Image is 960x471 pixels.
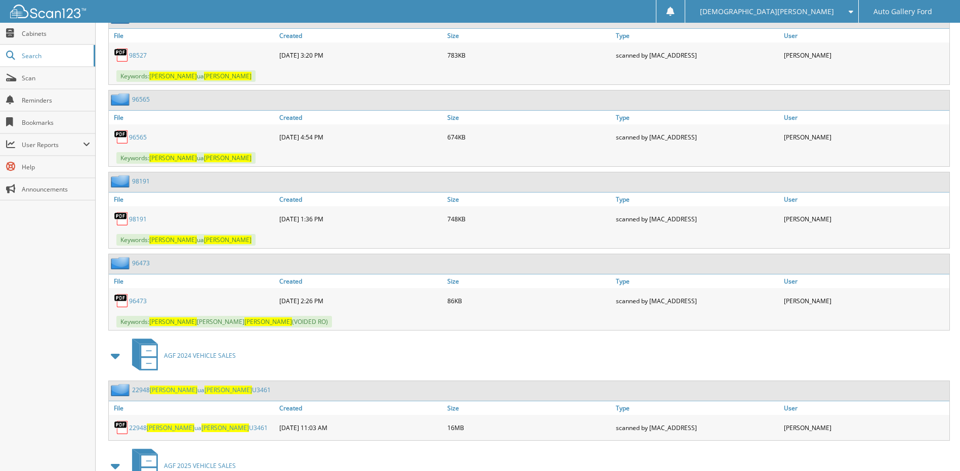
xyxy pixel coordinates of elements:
[22,163,90,171] span: Help
[22,140,83,149] span: User Reports
[111,175,132,187] img: folder2.png
[613,45,781,65] div: scanned by [MAC_ADDRESS]
[613,274,781,288] a: Type
[111,257,132,269] img: folder2.png
[445,111,613,124] a: Size
[277,127,445,147] div: [DATE] 4:54 PM
[149,72,197,80] span: [PERSON_NAME]
[22,96,90,105] span: Reminders
[613,209,781,229] div: scanned by [MAC_ADDRESS]
[204,72,252,80] span: [PERSON_NAME]
[129,133,147,142] a: 96565
[114,293,129,308] img: PDF.png
[132,386,271,394] a: 22948[PERSON_NAME]ua[PERSON_NAME]U3461
[150,386,197,394] span: [PERSON_NAME]
[277,209,445,229] div: [DATE] 1:36 PM
[909,422,960,471] iframe: Chat Widget
[445,193,613,206] a: Size
[22,185,90,194] span: Announcements
[126,336,236,375] a: AGF 2024 VEHICLE SALES
[445,401,613,415] a: Size
[111,384,132,396] img: folder2.png
[277,29,445,42] a: Created
[109,274,277,288] a: File
[10,5,86,18] img: scan123-logo-white.svg
[204,154,252,162] span: [PERSON_NAME]
[204,236,252,244] span: [PERSON_NAME]
[277,193,445,206] a: Created
[109,401,277,415] a: File
[22,52,89,60] span: Search
[109,193,277,206] a: File
[781,45,949,65] div: [PERSON_NAME]
[700,9,834,15] span: [DEMOGRAPHIC_DATA][PERSON_NAME]
[114,211,129,226] img: PDF.png
[201,423,249,432] span: [PERSON_NAME]
[277,111,445,124] a: Created
[445,291,613,311] div: 86KB
[244,317,292,326] span: [PERSON_NAME]
[149,236,197,244] span: [PERSON_NAME]
[781,209,949,229] div: [PERSON_NAME]
[445,274,613,288] a: Size
[445,29,613,42] a: Size
[164,351,236,360] span: AGF 2024 VEHICLE SALES
[277,274,445,288] a: Created
[132,259,150,267] a: 96473
[613,417,781,438] div: scanned by [MAC_ADDRESS]
[781,401,949,415] a: User
[114,48,129,63] img: PDF.png
[613,401,781,415] a: Type
[781,291,949,311] div: [PERSON_NAME]
[114,420,129,435] img: PDF.png
[873,9,932,15] span: Auto Gallery Ford
[781,193,949,206] a: User
[445,209,613,229] div: 748KB
[116,152,256,164] span: Keywords: ua
[116,316,332,327] span: Keywords: [PERSON_NAME] (VOIDED RO)
[613,291,781,311] div: scanned by [MAC_ADDRESS]
[613,29,781,42] a: Type
[22,118,90,127] span: Bookmarks
[116,70,256,82] span: Keywords: ua
[277,45,445,65] div: [DATE] 3:20 PM
[129,215,147,223] a: 98191
[781,127,949,147] div: [PERSON_NAME]
[147,423,194,432] span: [PERSON_NAME]
[109,29,277,42] a: File
[445,417,613,438] div: 16MB
[116,234,256,246] span: Keywords: ua
[277,401,445,415] a: Created
[277,417,445,438] div: [DATE] 11:03 AM
[22,74,90,82] span: Scan
[781,417,949,438] div: [PERSON_NAME]
[613,111,781,124] a: Type
[149,317,197,326] span: [PERSON_NAME]
[149,154,197,162] span: [PERSON_NAME]
[129,51,147,60] a: 98527
[132,95,150,104] a: 96565
[445,127,613,147] div: 674KB
[129,297,147,305] a: 96473
[111,93,132,106] img: folder2.png
[277,291,445,311] div: [DATE] 2:26 PM
[204,386,252,394] span: [PERSON_NAME]
[129,423,268,432] a: 22948[PERSON_NAME]ua[PERSON_NAME]U3461
[164,461,236,470] span: AGF 2025 VEHICLE SALES
[613,127,781,147] div: scanned by [MAC_ADDRESS]
[613,193,781,206] a: Type
[109,111,277,124] a: File
[114,129,129,145] img: PDF.png
[781,29,949,42] a: User
[22,29,90,38] span: Cabinets
[445,45,613,65] div: 783KB
[781,111,949,124] a: User
[781,274,949,288] a: User
[132,177,150,185] a: 98191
